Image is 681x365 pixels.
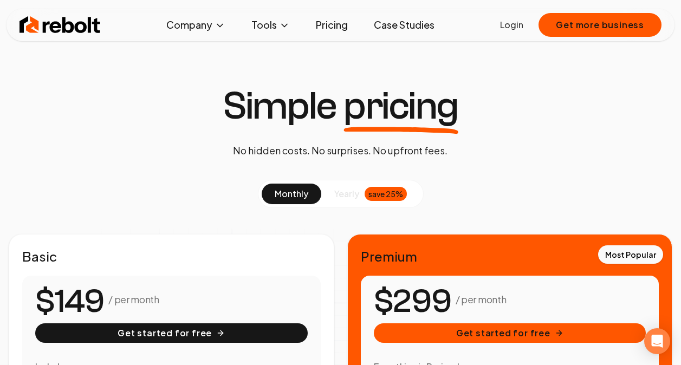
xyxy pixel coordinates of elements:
h2: Premium [361,247,659,265]
number-flow-react: $149 [35,277,104,326]
number-flow-react: $299 [374,277,451,326]
p: / per month [456,292,506,307]
a: Case Studies [365,14,443,36]
button: yearlysave 25% [321,184,420,204]
p: No hidden costs. No surprises. No upfront fees. [233,143,447,158]
span: pricing [343,87,458,126]
button: Get started for free [374,323,646,343]
button: Get started for free [35,323,308,343]
span: monthly [275,188,308,199]
img: Rebolt Logo [20,14,101,36]
div: Open Intercom Messenger [644,328,670,354]
p: / per month [108,292,159,307]
span: yearly [334,187,359,200]
button: Company [158,14,234,36]
a: Login [500,18,523,31]
div: save 25% [365,187,407,201]
button: Tools [243,14,299,36]
button: monthly [262,184,321,204]
div: Most Popular [598,245,663,264]
a: Pricing [307,14,356,36]
button: Get more business [539,13,661,37]
h2: Basic [22,247,321,265]
h1: Simple [223,87,458,126]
